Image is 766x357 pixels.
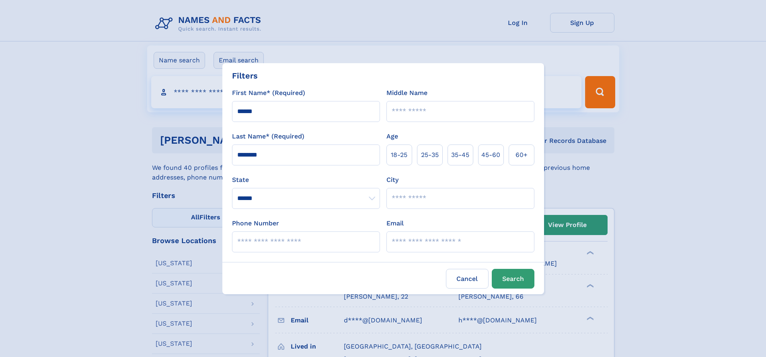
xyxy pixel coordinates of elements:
[386,132,398,141] label: Age
[386,219,404,228] label: Email
[386,175,398,185] label: City
[232,70,258,82] div: Filters
[232,88,305,98] label: First Name* (Required)
[492,269,534,289] button: Search
[515,150,528,160] span: 60+
[421,150,439,160] span: 25‑35
[232,219,279,228] label: Phone Number
[232,175,380,185] label: State
[386,88,427,98] label: Middle Name
[481,150,500,160] span: 45‑60
[391,150,407,160] span: 18‑25
[451,150,469,160] span: 35‑45
[232,132,304,141] label: Last Name* (Required)
[446,269,489,289] label: Cancel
